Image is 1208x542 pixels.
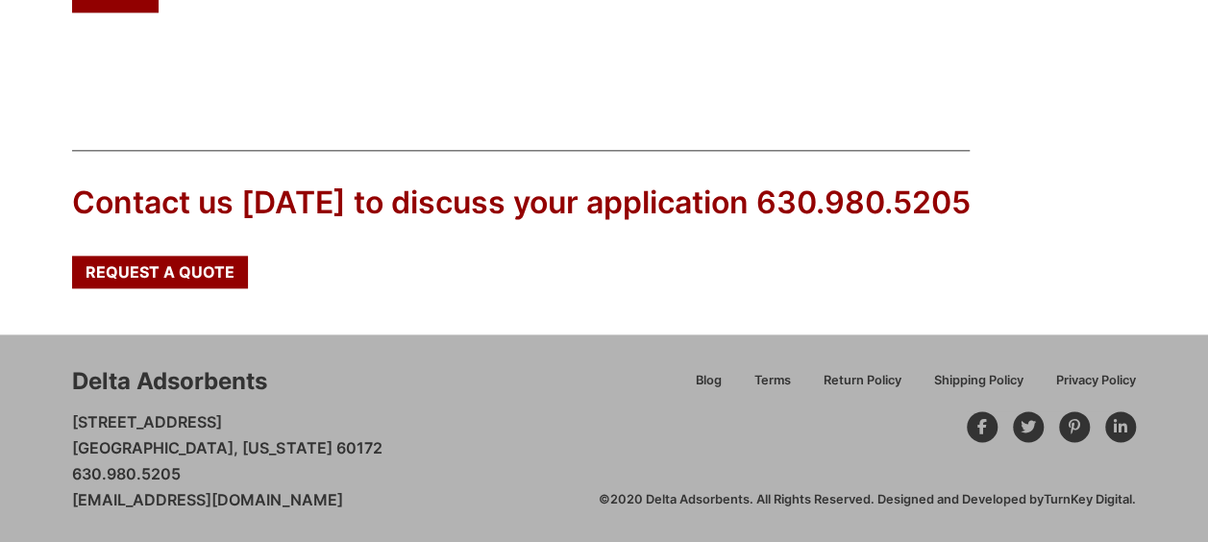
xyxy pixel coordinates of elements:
a: Privacy Policy [1040,370,1136,404]
a: Shipping Policy [918,370,1040,404]
a: Terms [738,370,807,404]
a: Return Policy [807,370,918,404]
p: [STREET_ADDRESS] [GEOGRAPHIC_DATA], [US_STATE] 60172 630.980.5205 [72,409,382,514]
a: Request a Quote [72,256,247,288]
span: Return Policy [824,375,901,387]
span: Terms [754,375,791,387]
div: Delta Adsorbents [72,365,267,398]
a: [EMAIL_ADDRESS][DOMAIN_NAME] [72,490,342,509]
div: ©2020 Delta Adsorbents. All Rights Reserved. Designed and Developed by . [599,491,1136,508]
a: Blog [679,370,738,404]
span: Blog [696,375,722,387]
span: Privacy Policy [1056,375,1136,387]
span: Shipping Policy [934,375,1023,387]
span: Request a Quote [86,264,234,280]
div: Contact us [DATE] to discuss your application 630.980.5205 [72,182,970,225]
a: TurnKey Digital [1044,492,1132,506]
